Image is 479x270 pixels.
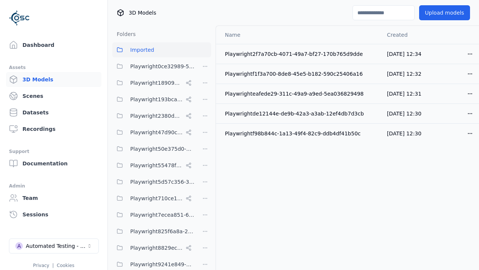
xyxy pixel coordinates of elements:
span: Playwright710ce123-85fd-4f8c-9759-23c3308d8830 [130,194,183,203]
div: Admin [9,181,98,190]
a: Team [6,190,101,205]
h3: Folders [112,30,136,38]
button: Playwright8829ec83-5e68-4376-b984-049061a310ed [112,240,195,255]
a: Dashboard [6,37,101,52]
a: Recordings [6,121,101,136]
a: Privacy [33,263,49,268]
span: Imported [130,45,154,54]
div: A [15,242,23,250]
a: Scenes [6,88,101,103]
span: Playwright50e375d0-6f38-48a7-96e0-b0dcfa24b72f [130,144,195,153]
div: Playwright2f7a70cb-4071-49a7-bf27-170b765d9dde [225,50,375,58]
a: Documentation [6,156,101,171]
span: Playwright8829ec83-5e68-4376-b984-049061a310ed [130,243,183,252]
div: Support [9,147,98,156]
span: Playwright9241e849-7ba1-474f-9275-02cfa81d37fc [130,260,195,269]
span: [DATE] 12:30 [387,130,421,136]
a: 3D Models [6,72,101,87]
button: Playwright7ecea851-649a-419a-985e-fcff41a98b20 [112,207,195,222]
button: Playwright2380d3f5-cebf-494e-b965-66be4d67505e [112,108,195,123]
div: Playwrightf1f3a700-8de8-45e5-b182-590c25406a16 [225,70,375,78]
button: Playwright825f6a8a-2a7a-425c-94f7-650318982f69 [112,224,195,239]
div: Playwrighteafede29-311c-49a9-a9ed-5ea036829498 [225,90,375,97]
span: Playwright2380d3f5-cebf-494e-b965-66be4d67505e [130,111,183,120]
div: Assets [9,63,98,72]
div: Automated Testing - Playwright [26,242,86,250]
button: Playwright55478f86-28dc-49b8-8d1f-c7b13b14578c [112,158,195,173]
span: [DATE] 12:31 [387,91,421,97]
span: [DATE] 12:32 [387,71,421,77]
button: Imported [112,42,211,57]
span: Playwright18909032-8d07-45c5-9c81-9eec75d0b16b [130,78,183,87]
div: Playwrightde12144e-de9b-42a3-a3ab-12ef4db7d3cb [225,110,375,117]
th: Name [216,26,381,44]
span: Playwright193bca0e-57fa-418d-8ea9-45122e711dc7 [130,95,183,104]
button: Playwright0ce32989-52d0-45cf-b5b9-59d5033d313a [112,59,195,74]
span: Playwright47d90cf2-c635-4353-ba3b-5d4538945666 [130,128,183,137]
img: Logo [9,7,30,28]
button: Playwright710ce123-85fd-4f8c-9759-23c3308d8830 [112,191,195,206]
a: Cookies [57,263,74,268]
a: Sessions [6,207,101,222]
button: Playwright47d90cf2-c635-4353-ba3b-5d4538945666 [112,125,195,140]
span: Playwright825f6a8a-2a7a-425c-94f7-650318982f69 [130,227,195,236]
button: Upload models [419,5,470,20]
span: [DATE] 12:34 [387,51,421,57]
button: Playwright193bca0e-57fa-418d-8ea9-45122e711dc7 [112,92,195,107]
button: Playwright50e375d0-6f38-48a7-96e0-b0dcfa24b72f [112,141,195,156]
span: Playwright55478f86-28dc-49b8-8d1f-c7b13b14578c [130,161,183,170]
div: Playwrightf98b844c-1a13-49f4-82c9-ddb4df41b50c [225,130,375,137]
span: Playwright5d57c356-39f7-47ed-9ab9-d0409ac6cddc [130,177,195,186]
span: | [52,263,54,268]
button: Select a workspace [9,238,99,253]
span: Playwright7ecea851-649a-419a-985e-fcff41a98b20 [130,210,195,219]
a: Datasets [6,105,101,120]
span: [DATE] 12:30 [387,111,421,117]
th: Created [381,26,431,44]
button: Playwright5d57c356-39f7-47ed-9ab9-d0409ac6cddc [112,174,195,189]
button: Playwright18909032-8d07-45c5-9c81-9eec75d0b16b [112,75,195,90]
span: 3D Models [129,9,156,16]
span: Playwright0ce32989-52d0-45cf-b5b9-59d5033d313a [130,62,195,71]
